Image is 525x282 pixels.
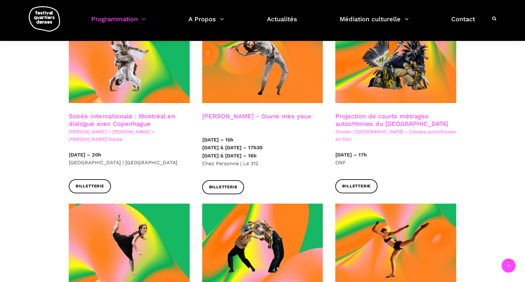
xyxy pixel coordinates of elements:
h3: Projection de courts métrages autochtones du [GEOGRAPHIC_DATA] [335,112,456,128]
a: Médiation culturelle [340,14,409,32]
a: Programmation [91,14,146,32]
p: Chez Personne | Le 312 [202,136,323,168]
strong: [DATE] & [DATE] – 17h30 [DATE] & [DATE] – 16h [202,145,262,159]
a: Billetterie [335,179,377,193]
span: Billetterie [342,183,371,190]
span: Danser l’[GEOGRAPHIC_DATA] – Danses autochtones en film [335,128,456,143]
p: [GEOGRAPHIC_DATA] | [GEOGRAPHIC_DATA] [69,151,190,167]
a: A Propos [188,14,224,32]
a: Billetterie [69,179,111,193]
span: Billetterie [209,184,237,190]
a: Contact [451,14,475,32]
span: Billetterie [76,183,104,190]
strong: [DATE] – 20h [69,152,101,158]
a: Soirée Internationale : Montréal en dialogue avec Copenhague [69,112,175,127]
a: Actualités [267,14,297,32]
span: [PERSON_NAME] + [PERSON_NAME] + [PERSON_NAME] Danse [69,128,190,143]
h3: [PERSON_NAME] - Ouvre mes yeux [202,112,311,128]
strong: [DATE] – 17h [335,152,367,158]
strong: [DATE] – 15h [202,137,233,143]
p: ONF [335,151,456,167]
a: Billetterie [202,180,244,194]
img: logo-fqd-med [29,6,60,32]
